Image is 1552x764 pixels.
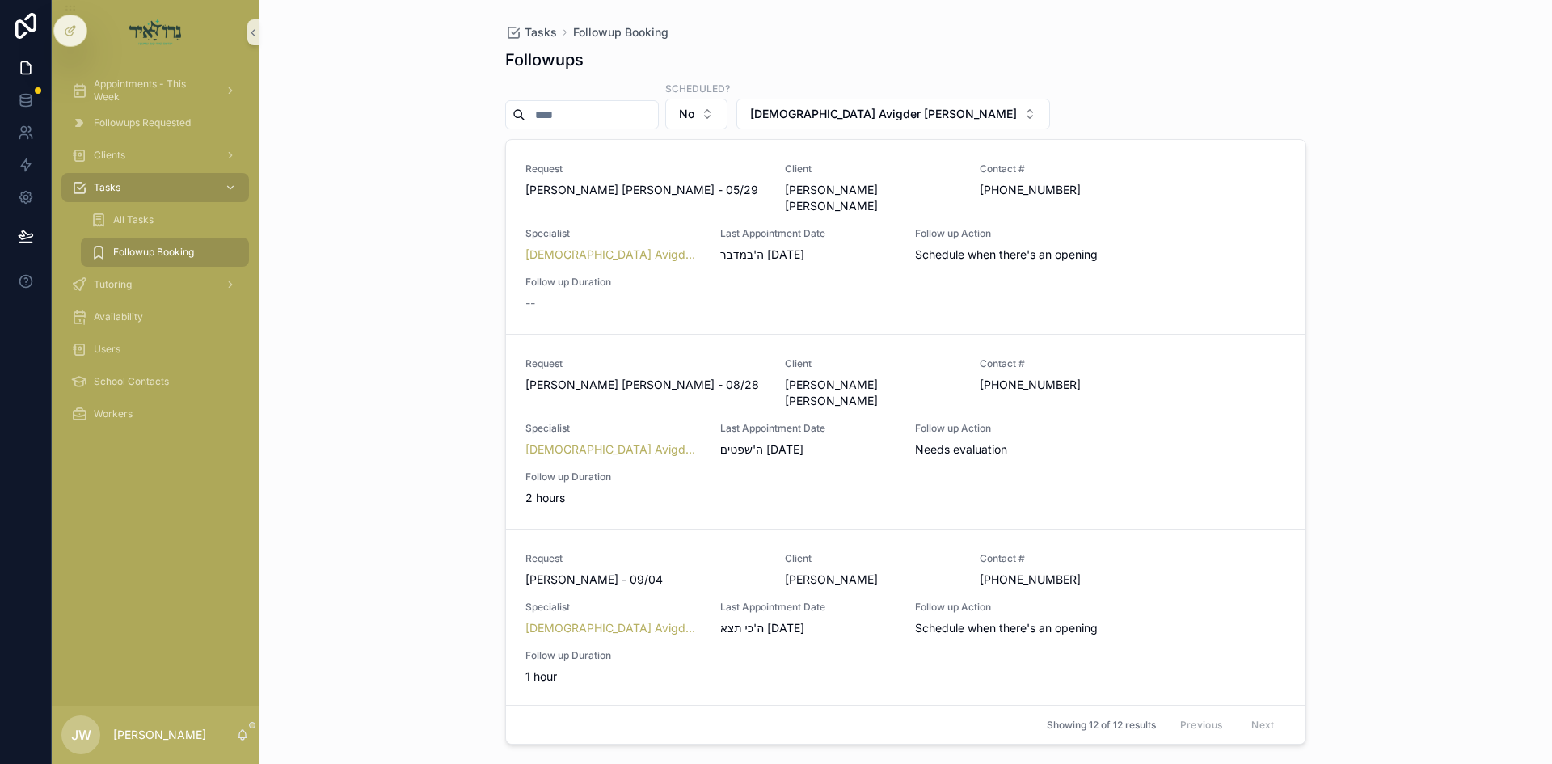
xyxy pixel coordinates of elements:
span: No [679,106,694,122]
span: Schedule when there's an opening [915,247,1156,263]
span: ה'במדבר [DATE] [720,247,804,263]
span: [PHONE_NUMBER] [980,572,1221,588]
span: Workers [94,407,133,420]
button: Select Button [665,99,727,129]
span: Users [94,343,120,356]
span: Clients [94,149,125,162]
a: Followup Booking [81,238,249,267]
a: Tasks [61,173,249,202]
span: Contact # [980,163,1221,175]
span: [PERSON_NAME] - 09/04 [525,572,766,588]
span: All Tasks [113,213,154,226]
span: Followup Booking [113,246,194,259]
span: Showing 12 of 12 results [1047,719,1156,732]
a: All Tasks [81,205,249,234]
span: [DEMOGRAPHIC_DATA] Avigder [PERSON_NAME] [750,106,1017,122]
span: [PERSON_NAME] [PERSON_NAME] - 08/28 [525,377,766,393]
a: Followups Requested [61,108,249,137]
a: Users [61,335,249,364]
span: [PERSON_NAME] [PERSON_NAME] [785,182,960,214]
span: Specialist [525,227,701,240]
span: ה'כי תצא [DATE] [720,620,805,636]
span: Specialist [525,422,701,435]
span: [PHONE_NUMBER] [980,377,1221,393]
span: -- [525,295,535,311]
a: Request[PERSON_NAME] - 09/04Client[PERSON_NAME]Contact #[PHONE_NUMBER]Specialist[DEMOGRAPHIC_DATA... [506,529,1305,707]
span: Client [785,163,960,175]
a: [DEMOGRAPHIC_DATA] Avigder [PERSON_NAME] [525,247,701,263]
span: JW [71,725,91,745]
span: Follow up Duration [525,649,701,662]
span: Needs evaluation [915,441,1156,458]
span: ה'שפטים [DATE] [720,441,803,458]
span: [PHONE_NUMBER] [980,182,1221,198]
span: Follow up Duration [525,276,701,289]
span: 1 hour [525,669,701,685]
span: Request [525,357,766,370]
a: Tasks [505,24,557,40]
span: Tasks [525,24,557,40]
span: Client [785,552,960,565]
a: School Contacts [61,367,249,396]
span: [PERSON_NAME] [PERSON_NAME] [785,377,960,409]
a: Appointments - This Week [61,76,249,105]
span: Contact # [980,357,1221,370]
span: Contact # [980,552,1221,565]
span: Specialist [525,601,701,614]
a: Workers [61,399,249,428]
span: Follow up Action [915,227,1156,240]
span: Last Appointment Date [720,227,896,240]
a: Availability [61,302,249,331]
span: Last Appointment Date [720,422,896,435]
p: [PERSON_NAME] [113,727,206,743]
span: Appointments - This Week [94,78,212,103]
a: [DEMOGRAPHIC_DATA] Avigder [PERSON_NAME] [525,441,701,458]
span: Followups Requested [94,116,191,129]
button: Select Button [736,99,1050,129]
a: Tutoring [61,270,249,299]
img: App logo [129,19,182,45]
span: [PERSON_NAME] [PERSON_NAME] - 05/29 [525,182,766,198]
span: Tasks [94,181,120,194]
a: Clients [61,141,249,170]
a: Followup Booking [573,24,668,40]
div: scrollable content [52,65,259,450]
span: Follow up Duration [525,471,701,483]
a: Request[PERSON_NAME] [PERSON_NAME] - 08/28Client[PERSON_NAME] [PERSON_NAME]Contact #[PHONE_NUMBER... [506,334,1305,529]
span: Last Appointment Date [720,601,896,614]
span: Follow up Action [915,422,1156,435]
span: Follow up Action [915,601,1156,614]
span: 2 hours [525,490,701,506]
label: Scheduled? [665,81,730,95]
span: [PERSON_NAME] [785,572,960,588]
span: Request [525,552,766,565]
span: Tutoring [94,278,132,291]
span: Availability [94,310,143,323]
span: Request [525,163,766,175]
span: School Contacts [94,375,169,388]
span: Schedule when there's an opening [915,620,1156,636]
a: Request[PERSON_NAME] [PERSON_NAME] - 05/29Client[PERSON_NAME] [PERSON_NAME]Contact #[PHONE_NUMBER... [506,140,1305,334]
a: [DEMOGRAPHIC_DATA] Avigder [PERSON_NAME] [525,620,701,636]
span: Client [785,357,960,370]
h1: Followups [505,49,584,71]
